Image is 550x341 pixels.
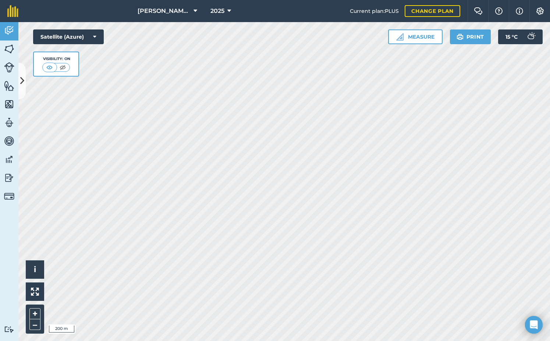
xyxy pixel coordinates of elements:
img: A cog icon [536,7,544,15]
img: svg+xml;base64,PD94bWwgdmVyc2lvbj0iMS4wIiBlbmNvZGluZz0idXRmLTgiPz4KPCEtLSBHZW5lcmF0b3I6IEFkb2JlIE... [4,62,14,73]
img: svg+xml;base64,PD94bWwgdmVyc2lvbj0iMS4wIiBlbmNvZGluZz0idXRmLTgiPz4KPCEtLSBHZW5lcmF0b3I6IEFkb2JlIE... [524,29,538,44]
img: svg+xml;base64,PHN2ZyB4bWxucz0iaHR0cDovL3d3dy53My5vcmcvMjAwMC9zdmciIHdpZHRoPSIxOSIgaGVpZ2h0PSIyNC... [457,32,464,41]
button: Measure [388,29,443,44]
img: Four arrows, one pointing top left, one top right, one bottom right and the last bottom left [31,288,39,296]
img: svg+xml;base64,PD94bWwgdmVyc2lvbj0iMS4wIiBlbmNvZGluZz0idXRmLTgiPz4KPCEtLSBHZW5lcmF0b3I6IEFkb2JlIE... [4,191,14,201]
span: 15 ° C [505,29,518,44]
button: 15 °C [498,29,543,44]
img: svg+xml;base64,PD94bWwgdmVyc2lvbj0iMS4wIiBlbmNvZGluZz0idXRmLTgiPz4KPCEtLSBHZW5lcmF0b3I6IEFkb2JlIE... [4,326,14,333]
img: svg+xml;base64,PHN2ZyB4bWxucz0iaHR0cDovL3d3dy53My5vcmcvMjAwMC9zdmciIHdpZHRoPSI1MCIgaGVpZ2h0PSI0MC... [58,64,67,71]
img: fieldmargin Logo [7,5,18,17]
button: Satellite (Azure) [33,29,104,44]
img: svg+xml;base64,PHN2ZyB4bWxucz0iaHR0cDovL3d3dy53My5vcmcvMjAwMC9zdmciIHdpZHRoPSIxNyIgaGVpZ2h0PSIxNy... [516,7,523,15]
img: svg+xml;base64,PHN2ZyB4bWxucz0iaHR0cDovL3d3dy53My5vcmcvMjAwMC9zdmciIHdpZHRoPSI1NiIgaGVpZ2h0PSI2MC... [4,80,14,91]
span: Current plan : PLUS [350,7,399,15]
img: svg+xml;base64,PHN2ZyB4bWxucz0iaHR0cDovL3d3dy53My5vcmcvMjAwMC9zdmciIHdpZHRoPSI1NiIgaGVpZ2h0PSI2MC... [4,43,14,55]
img: svg+xml;base64,PD94bWwgdmVyc2lvbj0iMS4wIiBlbmNvZGluZz0idXRmLTgiPz4KPCEtLSBHZW5lcmF0b3I6IEFkb2JlIE... [4,25,14,36]
img: Ruler icon [396,33,404,41]
button: + [29,308,40,319]
span: 2025 [210,7,224,15]
img: Two speech bubbles overlapping with the left bubble in the forefront [474,7,483,15]
div: Open Intercom Messenger [525,316,543,334]
span: i [34,265,36,274]
img: svg+xml;base64,PHN2ZyB4bWxucz0iaHR0cDovL3d3dy53My5vcmcvMjAwMC9zdmciIHdpZHRoPSI1MCIgaGVpZ2h0PSI0MC... [45,64,54,71]
img: svg+xml;base64,PD94bWwgdmVyc2lvbj0iMS4wIiBlbmNvZGluZz0idXRmLTgiPz4KPCEtLSBHZW5lcmF0b3I6IEFkb2JlIE... [4,136,14,147]
button: i [26,260,44,279]
div: Visibility: On [42,56,70,62]
span: [PERSON_NAME] Sandfontein BK [138,7,191,15]
img: svg+xml;base64,PD94bWwgdmVyc2lvbj0iMS4wIiBlbmNvZGluZz0idXRmLTgiPz4KPCEtLSBHZW5lcmF0b3I6IEFkb2JlIE... [4,172,14,183]
a: Change plan [405,5,460,17]
button: Print [450,29,491,44]
img: svg+xml;base64,PHN2ZyB4bWxucz0iaHR0cDovL3d3dy53My5vcmcvMjAwMC9zdmciIHdpZHRoPSI1NiIgaGVpZ2h0PSI2MC... [4,99,14,110]
button: – [29,319,40,330]
img: A question mark icon [494,7,503,15]
img: svg+xml;base64,PD94bWwgdmVyc2lvbj0iMS4wIiBlbmNvZGluZz0idXRmLTgiPz4KPCEtLSBHZW5lcmF0b3I6IEFkb2JlIE... [4,154,14,165]
img: svg+xml;base64,PD94bWwgdmVyc2lvbj0iMS4wIiBlbmNvZGluZz0idXRmLTgiPz4KPCEtLSBHZW5lcmF0b3I6IEFkb2JlIE... [4,117,14,128]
